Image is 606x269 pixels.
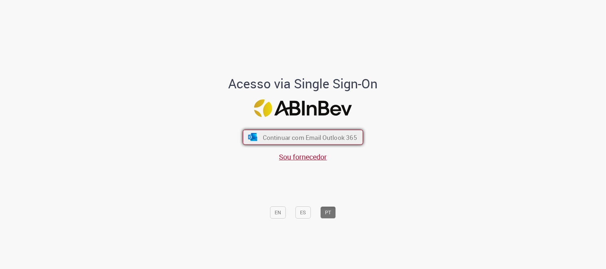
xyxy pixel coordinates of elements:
button: ES [296,206,311,219]
h1: Acesso via Single Sign-On [204,77,402,91]
span: Continuar com Email Outlook 365 [263,133,357,141]
a: Sou fornecedor [279,152,327,162]
img: Logo ABInBev [254,99,352,117]
button: ícone Azure/Microsoft 360 Continuar com Email Outlook 365 [243,129,363,145]
button: EN [270,206,286,219]
button: PT [321,206,336,219]
img: ícone Azure/Microsoft 360 [247,133,258,141]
